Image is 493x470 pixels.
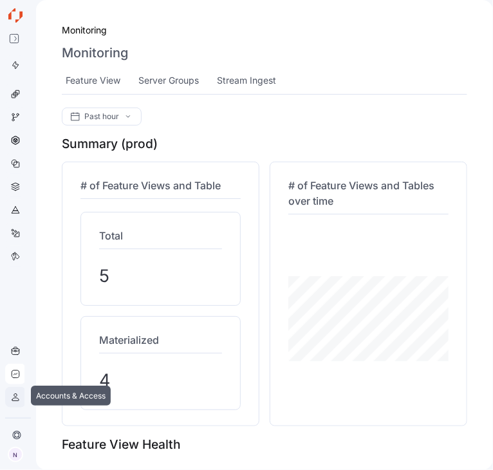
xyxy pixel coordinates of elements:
h3: Monitoring [62,45,128,61]
a: Monitoring [62,23,107,37]
h4: Materialized [99,332,222,348]
div: 5 [99,262,222,290]
div: Stream Ingest [217,73,276,88]
h4: # of Feature Views and Table [80,178,241,193]
div: Summary (prod) [62,136,467,151]
div: Feature View Health [62,437,467,452]
div: 4 [99,366,222,394]
div: Past hour [84,113,119,120]
div: Server Groups [138,73,199,88]
div: Feature View [66,73,120,88]
span: # of Feature Views and Tables over time [288,179,434,207]
h4: Total [99,228,222,243]
div: Past hour [62,108,142,126]
div: N [8,447,23,462]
